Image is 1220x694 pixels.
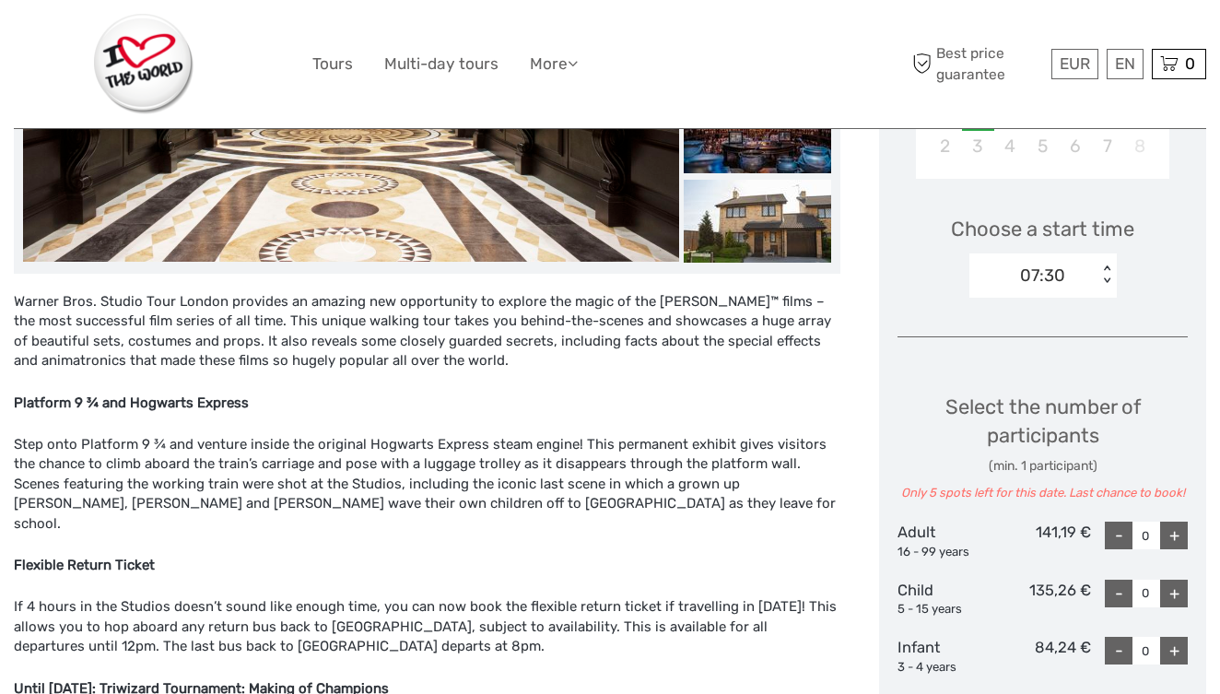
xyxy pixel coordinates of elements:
div: 135,26 € [994,580,1091,618]
div: < > [1098,266,1114,286]
div: Adult [897,522,994,560]
img: 2348-baf23551-a511-4a10-a55e-094ec58a59fa_logo_big.png [94,14,194,114]
div: 3 - 4 years [897,659,994,676]
div: Choose Tuesday, November 4th, 2025 [994,131,1026,161]
img: aee6eb46113743f2a79d08d661ad9179_slider_thumbnail.jpg [684,90,831,173]
div: Choose Wednesday, November 5th, 2025 [1026,131,1059,161]
div: 141,19 € [994,522,1091,560]
div: - [1105,522,1132,549]
div: Choose Friday, November 7th, 2025 [1091,131,1123,161]
div: + [1160,580,1188,607]
b: Platform 9 ¾ and Hogwarts Express [14,394,249,411]
div: 84,24 € [994,637,1091,676]
div: - [1105,637,1132,665]
div: Not available Saturday, November 8th, 2025 [1123,131,1155,161]
div: Infant [897,637,994,676]
p: We're away right now. Please check back later! [26,32,208,47]
div: Choose Thursday, November 6th, 2025 [1059,131,1091,161]
div: EN [1107,49,1144,79]
div: Child [897,580,994,618]
a: Multi-day tours [384,51,499,77]
a: Tours [312,51,353,77]
div: (min. 1 participant) [897,457,1188,476]
div: Choose Monday, November 3rd, 2025 [962,131,994,161]
div: Choose Sunday, November 2nd, 2025 [929,131,961,161]
div: - [1105,580,1132,607]
div: Select the number of participants [897,393,1188,503]
span: 0 [1182,54,1198,73]
button: Open LiveChat chat widget [212,29,234,51]
span: EUR [1060,54,1090,73]
a: More [530,51,578,77]
div: + [1160,522,1188,549]
span: Choose a start time [951,215,1134,243]
img: c52b40ebe2bd4b76b262d8ee06205138_slider_thumbnail.jpg [684,180,831,263]
div: 07:30 [1020,264,1065,288]
span: Best price guarantee [909,43,1048,84]
div: 16 - 99 years [897,544,994,561]
b: Flexible Return Ticket [14,557,155,573]
div: 5 - 15 years [897,601,994,618]
div: + [1160,637,1188,665]
div: Only 5 spots left for this date. Last chance to book! [897,485,1188,502]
